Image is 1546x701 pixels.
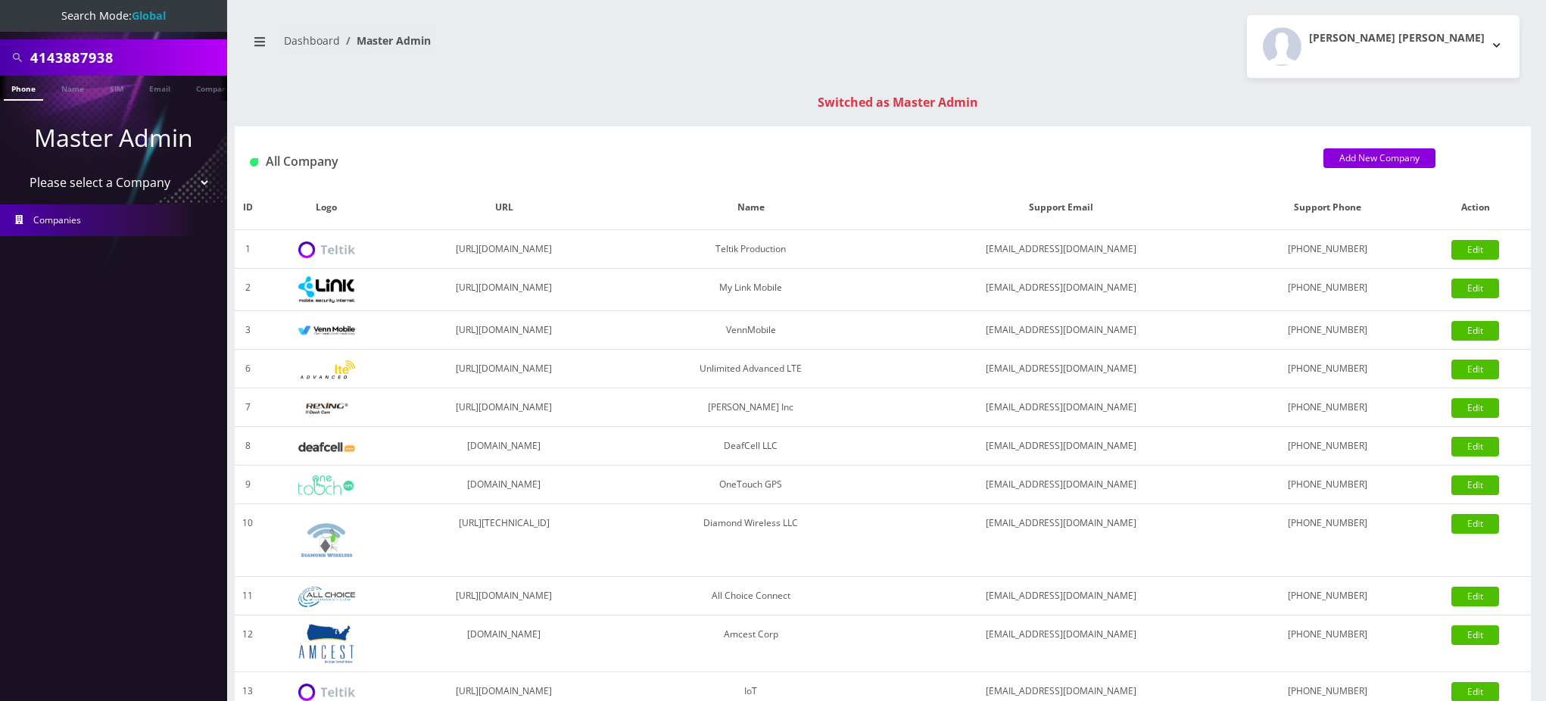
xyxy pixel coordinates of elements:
a: Edit [1451,514,1499,534]
th: URL [392,185,616,230]
td: 3 [235,311,260,350]
td: [PHONE_NUMBER] [1236,427,1420,466]
th: Name [616,185,886,230]
td: My Link Mobile [616,269,886,311]
td: 9 [235,466,260,504]
td: [URL][DOMAIN_NAME] [392,269,616,311]
td: 8 [235,427,260,466]
img: My Link Mobile [298,276,355,303]
td: [EMAIL_ADDRESS][DOMAIN_NAME] [886,466,1236,504]
a: Edit [1451,240,1499,260]
img: VennMobile [298,326,355,336]
td: [EMAIL_ADDRESS][DOMAIN_NAME] [886,615,1236,672]
h2: [PERSON_NAME] [PERSON_NAME] [1309,32,1485,45]
td: VennMobile [616,311,886,350]
td: [EMAIL_ADDRESS][DOMAIN_NAME] [886,388,1236,427]
td: 12 [235,615,260,672]
td: [PHONE_NUMBER] [1236,269,1420,311]
a: Email [142,76,178,99]
td: OneTouch GPS [616,466,886,504]
td: [URL][DOMAIN_NAME] [392,577,616,615]
nav: breadcrumb [246,25,871,68]
td: [PHONE_NUMBER] [1236,466,1420,504]
strong: Global [132,8,166,23]
td: [PHONE_NUMBER] [1236,504,1420,577]
td: [PHONE_NUMBER] [1236,230,1420,269]
a: Name [54,76,92,99]
td: Diamond Wireless LLC [616,504,886,577]
td: [DOMAIN_NAME] [392,466,616,504]
td: [URL][DOMAIN_NAME] [392,311,616,350]
button: [PERSON_NAME] [PERSON_NAME] [1247,15,1520,78]
td: [EMAIL_ADDRESS][DOMAIN_NAME] [886,504,1236,577]
td: [EMAIL_ADDRESS][DOMAIN_NAME] [886,230,1236,269]
td: [EMAIL_ADDRESS][DOMAIN_NAME] [886,269,1236,311]
a: Dashboard [284,33,340,48]
img: Rexing Inc [298,401,355,416]
th: Support Phone [1236,185,1420,230]
a: Edit [1451,625,1499,645]
td: DeafCell LLC [616,427,886,466]
td: [EMAIL_ADDRESS][DOMAIN_NAME] [886,350,1236,388]
img: OneTouch GPS [298,475,355,495]
img: IoT [298,684,355,701]
td: 2 [235,269,260,311]
td: 11 [235,577,260,615]
input: Search All Companies [30,43,223,72]
td: Teltik Production [616,230,886,269]
img: Amcest Corp [298,623,355,664]
span: Search Mode: [61,8,166,23]
td: [DOMAIN_NAME] [392,615,616,672]
td: 10 [235,504,260,577]
th: ID [235,185,260,230]
td: [PHONE_NUMBER] [1236,615,1420,672]
td: 6 [235,350,260,388]
a: Edit [1451,360,1499,379]
td: 1 [235,230,260,269]
img: Diamond Wireless LLC [298,512,355,569]
td: [URL][DOMAIN_NAME] [392,230,616,269]
img: All Choice Connect [298,587,355,607]
td: [PHONE_NUMBER] [1236,388,1420,427]
img: DeafCell LLC [298,442,355,452]
td: [DOMAIN_NAME] [392,427,616,466]
a: Phone [4,76,43,101]
td: [EMAIL_ADDRESS][DOMAIN_NAME] [886,427,1236,466]
a: Edit [1451,587,1499,606]
img: Teltik Production [298,241,355,259]
a: Company [189,76,239,99]
td: [PHONE_NUMBER] [1236,577,1420,615]
th: Support Email [886,185,1236,230]
span: Companies [33,213,81,226]
td: Amcest Corp [616,615,886,672]
h1: All Company [250,154,1301,169]
td: [EMAIL_ADDRESS][DOMAIN_NAME] [886,311,1236,350]
td: [URL][TECHNICAL_ID] [392,504,616,577]
td: [PERSON_NAME] Inc [616,388,886,427]
td: [PHONE_NUMBER] [1236,350,1420,388]
a: Edit [1451,475,1499,495]
a: Edit [1451,437,1499,456]
th: Logo [260,185,392,230]
li: Master Admin [340,33,431,48]
img: All Company [250,158,258,167]
th: Action [1420,185,1531,230]
td: [URL][DOMAIN_NAME] [392,350,616,388]
td: [EMAIL_ADDRESS][DOMAIN_NAME] [886,577,1236,615]
td: [URL][DOMAIN_NAME] [392,388,616,427]
a: Edit [1451,321,1499,341]
td: All Choice Connect [616,577,886,615]
a: Edit [1451,279,1499,298]
a: SIM [102,76,131,99]
td: 7 [235,388,260,427]
div: Switched as Master Admin [250,93,1546,111]
a: Add New Company [1323,148,1435,168]
td: Unlimited Advanced LTE [616,350,886,388]
img: Unlimited Advanced LTE [298,360,355,379]
a: Edit [1451,398,1499,418]
td: [PHONE_NUMBER] [1236,311,1420,350]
